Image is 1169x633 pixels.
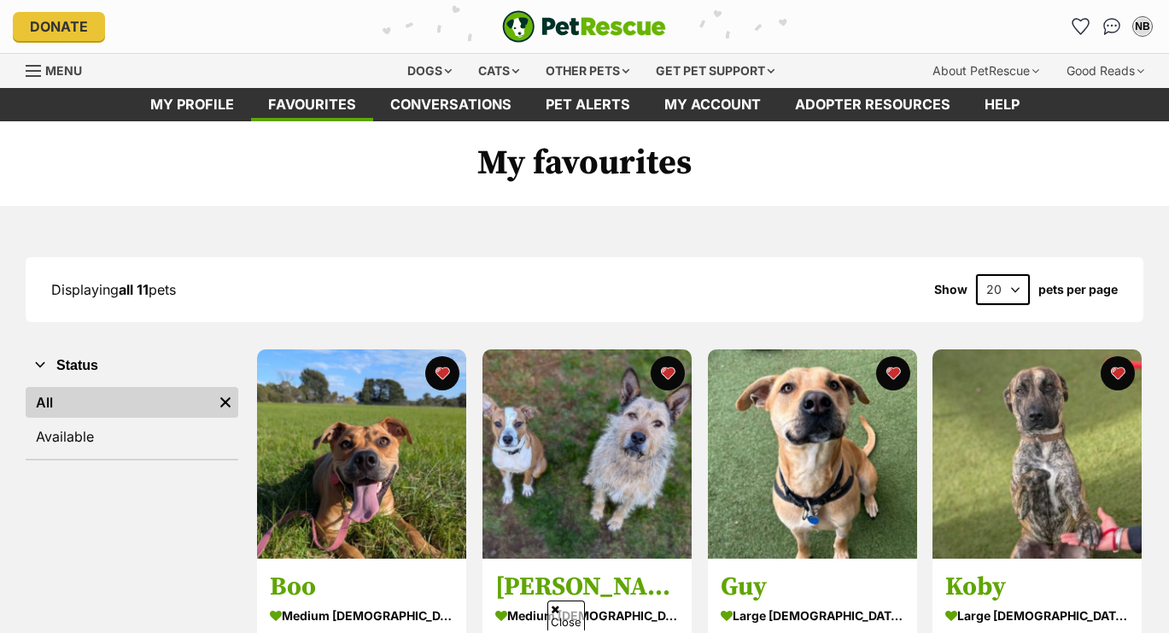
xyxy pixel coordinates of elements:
[721,603,904,628] div: large [DEMOGRAPHIC_DATA] Dog
[373,88,529,121] a: conversations
[26,421,238,452] a: Available
[921,54,1051,88] div: About PetRescue
[495,603,679,628] div: medium [DEMOGRAPHIC_DATA] Dog
[495,571,679,603] h3: [PERSON_NAME]
[651,356,685,390] button: favourite
[466,54,531,88] div: Cats
[251,88,373,121] a: Favourites
[534,54,641,88] div: Other pets
[270,603,453,628] div: medium [DEMOGRAPHIC_DATA] Dog
[51,281,176,298] span: Displaying pets
[967,88,1037,121] a: Help
[26,384,238,459] div: Status
[482,349,692,559] img: Norman Nerf
[934,283,967,296] span: Show
[45,63,82,78] span: Menu
[26,355,238,377] button: Status
[932,349,1142,559] img: Koby
[547,601,585,630] span: Close
[647,88,778,121] a: My account
[257,349,466,559] img: Boo
[502,10,666,43] img: logo-e224e6f780fb5917bec1dbf3a21bbac754714ae5b6737aabdf751b685950b380.svg
[1098,13,1125,40] a: Conversations
[213,387,238,418] a: Remove filter
[13,12,105,41] a: Donate
[945,603,1129,628] div: large [DEMOGRAPHIC_DATA] Dog
[26,387,213,418] a: All
[270,571,453,603] h3: Boo
[1055,54,1156,88] div: Good Reads
[644,54,786,88] div: Get pet support
[721,571,904,603] h3: Guy
[133,88,251,121] a: My profile
[875,356,909,390] button: favourite
[945,571,1129,603] h3: Koby
[1101,356,1135,390] button: favourite
[708,349,917,559] img: Guy
[1067,13,1156,40] ul: Account quick links
[425,356,459,390] button: favourite
[502,10,666,43] a: PetRescue
[1134,18,1151,35] div: NB
[1103,18,1121,35] img: chat-41dd97257d64d25036548639549fe6c8038ab92f7586957e7f3b1b290dea8141.svg
[529,88,647,121] a: Pet alerts
[26,54,94,85] a: Menu
[1067,13,1095,40] a: Favourites
[778,88,967,121] a: Adopter resources
[1038,283,1118,296] label: pets per page
[395,54,464,88] div: Dogs
[1129,13,1156,40] button: My account
[119,281,149,298] strong: all 11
